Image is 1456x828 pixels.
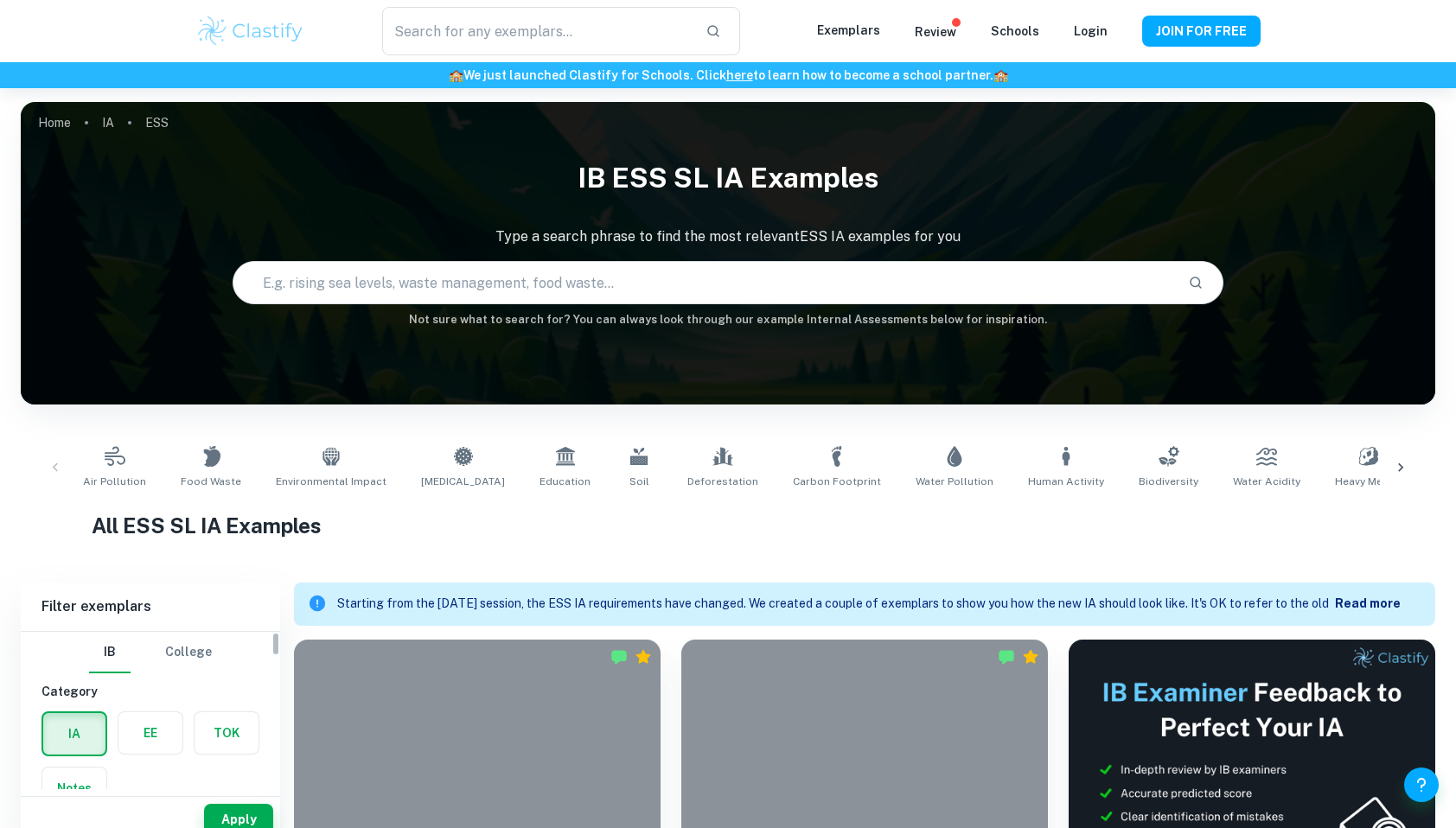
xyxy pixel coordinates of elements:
p: Review [915,22,956,41]
span: Food Waste [181,474,241,489]
button: College [165,632,212,673]
span: Education [540,474,591,489]
button: JOIN FOR FREE [1142,16,1261,47]
span: 🏫 [449,68,463,82]
a: here [726,68,753,82]
span: [MEDICAL_DATA] [421,474,505,489]
button: Help and Feedback [1404,767,1439,802]
img: Clastify logo [195,14,305,48]
button: Notes [42,767,106,809]
a: Home [38,111,71,135]
div: Premium [635,648,652,666]
span: Soil [629,474,649,489]
input: E.g. rising sea levels, waste management, food waste... [233,258,1173,307]
h1: IB ESS SL IA examples [21,150,1435,206]
span: Environmental Impact [276,474,386,489]
h6: Category [42,682,259,701]
a: Schools [991,24,1039,38]
a: Login [1074,24,1108,38]
button: EE [118,712,182,754]
div: Filter type choice [89,632,212,673]
p: Type a search phrase to find the most relevant ESS IA examples for you [21,226,1435,247]
button: IB [89,632,131,673]
button: Search [1181,268,1210,297]
button: TOK [195,712,259,754]
h6: We just launched Clastify for Schools. Click to learn how to become a school partner. [3,66,1453,85]
p: Exemplars [817,21,880,40]
p: Starting from the [DATE] session, the ESS IA requirements have changed. We created a couple of ex... [337,595,1335,614]
input: Search for any exemplars... [382,7,692,55]
b: Read more [1335,596,1401,610]
button: IA [43,713,105,755]
h6: Filter exemplars [21,583,280,631]
h1: All ESS SL IA Examples [92,510,1364,541]
p: ESS [145,113,169,132]
span: Biodiversity [1139,474,1198,489]
div: Premium [1022,648,1039,666]
span: Air Pollution [83,474,146,489]
span: Heavy Metals [1335,474,1402,489]
h6: Not sure what to search for? You can always look through our example Internal Assessments below f... [21,311,1435,328]
span: Human Activity [1028,474,1104,489]
a: IA [102,111,114,135]
span: 🏫 [993,68,1008,82]
span: Water Acidity [1233,474,1300,489]
img: Marked [998,648,1015,666]
span: Deforestation [687,474,758,489]
span: Carbon Footprint [793,474,881,489]
span: Water Pollution [916,474,993,489]
img: Marked [610,648,628,666]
